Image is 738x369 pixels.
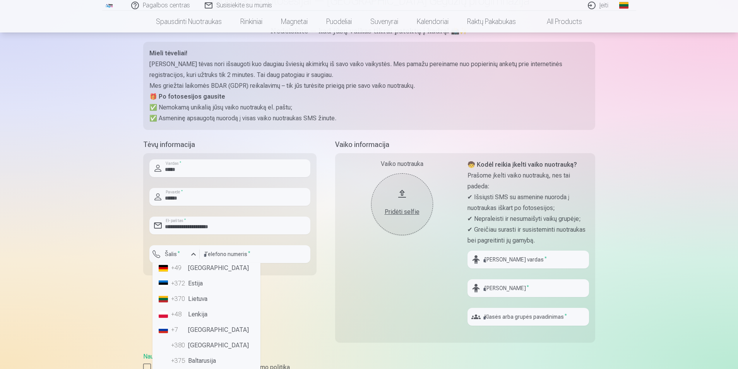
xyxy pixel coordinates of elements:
[467,224,589,246] p: ✔ Greičiau surasti ir susisteminti nuotraukas bei pagreitinti jų gamybą.
[341,159,463,169] div: Vaiko nuotrauka
[458,11,525,32] a: Raktų pakabukas
[156,276,257,291] li: Estija
[171,310,187,319] div: +48
[149,80,589,91] p: Mes griežtai laikomės BDAR (GDPR) reikalavimų – tik jūs turėsite prieigą prie savo vaiko nuotraukų.
[149,113,589,124] p: ✅ Asmeninę apsaugotą nuorodą į visas vaiko nuotraukas SMS žinute.
[143,139,317,150] h5: Tėvų informacija
[149,93,225,100] strong: 🎁 Po fotosesijos gausite
[171,263,187,273] div: +49
[147,11,231,32] a: Spausdinti nuotraukas
[171,325,187,335] div: +7
[272,11,317,32] a: Magnetai
[231,11,272,32] a: Rinkiniai
[171,279,187,288] div: +372
[467,192,589,214] p: ✔ Išsiųsti SMS su asmenine nuoroda į nuotraukas iškart po fotosesijos;
[156,338,257,353] li: [GEOGRAPHIC_DATA]
[105,3,114,8] img: /fa2
[156,353,257,369] li: Baltarusija
[408,11,458,32] a: Kalendoriai
[149,102,589,113] p: ✅ Nemokamą unikalią jūsų vaiko nuotrauką el. paštu;
[467,214,589,224] p: ✔ Nepraleisti ir nesumaišyti vaikų grupėje;
[156,307,257,322] li: Lenkija
[379,207,425,217] div: Pridėti selfie
[156,260,257,276] li: [GEOGRAPHIC_DATA]
[525,11,591,32] a: All products
[317,11,361,32] a: Puodeliai
[149,59,589,80] p: [PERSON_NAME] tėvas nori išsaugoti kuo daugiau šviesių akimirkų iš savo vaiko vaikystės. Mes pama...
[171,294,187,304] div: +370
[335,139,595,150] h5: Vaiko informacija
[156,291,257,307] li: Lietuva
[467,161,577,168] strong: 🧒 Kodėl reikia įkelti vaiko nuotrauką?
[371,173,433,235] button: Pridėti selfie
[361,11,408,32] a: Suvenyrai
[156,322,257,338] li: [GEOGRAPHIC_DATA]
[149,50,187,57] strong: Mieli tėveliai!
[171,341,187,350] div: +380
[467,170,589,192] p: Prašome įkelti vaiko nuotrauką, nes tai padeda:
[171,356,187,366] div: +375
[143,353,192,360] a: Naudotojo sutartis
[162,250,183,258] label: Šalis
[149,245,200,263] button: Šalis*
